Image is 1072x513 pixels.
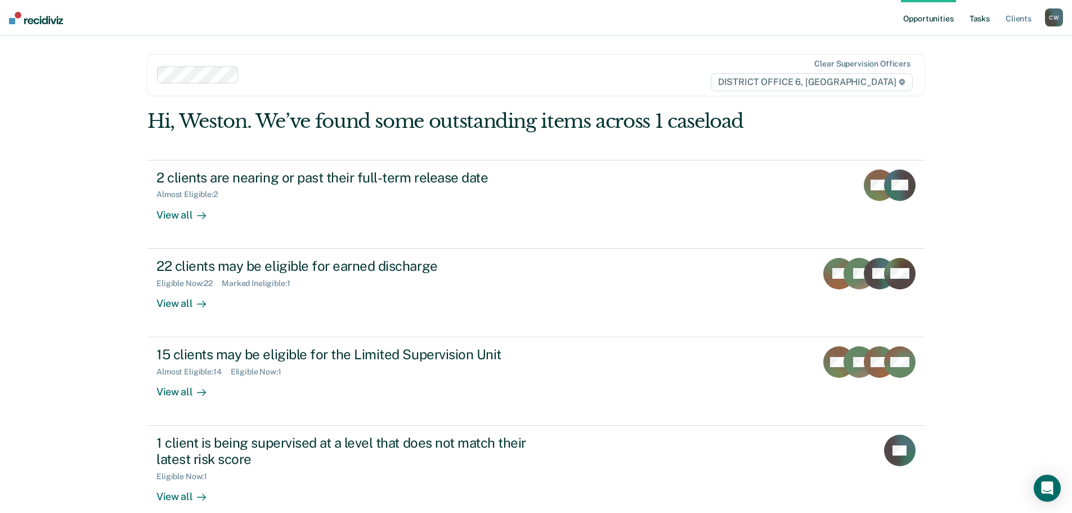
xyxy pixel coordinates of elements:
div: Hi, Weston. We’ve found some outstanding items across 1 caseload [147,110,769,133]
div: Almost Eligible : 2 [156,190,227,199]
a: 22 clients may be eligible for earned dischargeEligible Now:22Marked Ineligible:1View all [147,249,925,337]
div: C W [1045,8,1063,26]
div: 2 clients are nearing or past their full-term release date [156,169,551,186]
div: Almost Eligible : 14 [156,367,231,377]
div: View all [156,481,219,503]
div: 1 client is being supervised at a level that does not match their latest risk score [156,435,551,467]
button: CW [1045,8,1063,26]
div: View all [156,199,219,221]
span: DISTRICT OFFICE 6, [GEOGRAPHIC_DATA] [711,73,913,91]
div: 22 clients may be eligible for earned discharge [156,258,551,274]
div: Clear supervision officers [814,59,910,69]
div: View all [156,377,219,399]
a: 2 clients are nearing or past their full-term release dateAlmost Eligible:2View all [147,160,925,249]
a: 15 clients may be eligible for the Limited Supervision UnitAlmost Eligible:14Eligible Now:1View all [147,337,925,426]
img: Recidiviz [9,12,63,24]
div: Eligible Now : 1 [156,472,216,481]
div: View all [156,288,219,310]
div: Open Intercom Messenger [1034,475,1061,502]
div: Eligible Now : 1 [231,367,290,377]
div: Eligible Now : 22 [156,279,222,288]
div: 15 clients may be eligible for the Limited Supervision Unit [156,346,551,363]
div: Marked Ineligible : 1 [222,279,299,288]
